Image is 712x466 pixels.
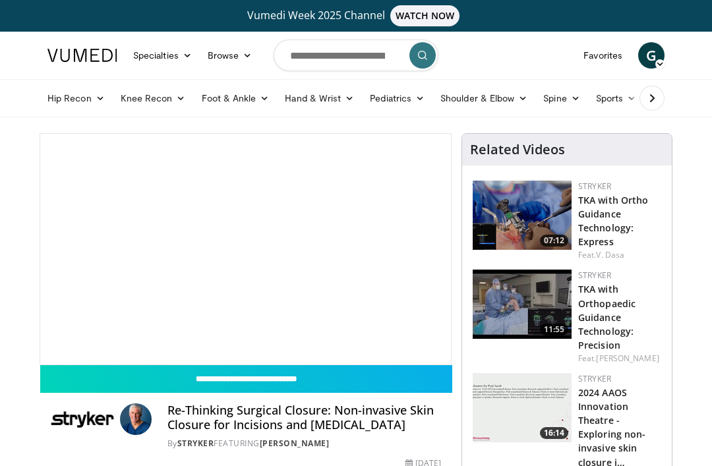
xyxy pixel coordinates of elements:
[596,353,659,364] a: [PERSON_NAME]
[473,270,572,339] a: 11:55
[274,40,438,71] input: Search topics, interventions
[277,85,362,111] a: Hand & Wrist
[177,438,214,449] a: Stryker
[576,42,630,69] a: Favorites
[578,249,661,261] div: Feat.
[473,373,572,442] img: 6b3867e3-9d1b-463d-a141-4b6c45d671eb.png.150x105_q85_crop-smart_upscale.png
[40,5,672,26] a: Vumedi Week 2025 ChannelWATCH NOW
[390,5,460,26] span: WATCH NOW
[578,270,611,281] a: Stryker
[167,438,441,450] div: By FEATURING
[40,134,451,364] video-js: Video Player
[535,85,587,111] a: Spine
[120,403,152,435] img: Avatar
[578,373,611,384] a: Stryker
[473,181,572,250] a: 07:12
[40,85,113,111] a: Hip Recon
[47,49,117,62] img: VuMedi Logo
[50,403,115,435] img: Stryker
[194,85,278,111] a: Foot & Ankle
[200,42,260,69] a: Browse
[588,85,645,111] a: Sports
[578,181,611,192] a: Stryker
[578,353,661,364] div: Feat.
[473,270,572,339] img: 95a24ec6-db12-4acc-8540-7b2e5c885792.150x105_q85_crop-smart_upscale.jpg
[638,42,665,69] a: G
[113,85,194,111] a: Knee Recon
[578,283,636,351] a: TKA with Orthopaedic Guidance Technology: Precision
[540,427,568,439] span: 16:14
[578,194,648,248] a: TKA with Ortho Guidance Technology: Express
[540,324,568,335] span: 11:55
[473,373,572,442] a: 16:14
[260,438,330,449] a: [PERSON_NAME]
[596,249,624,260] a: V. Dasa
[473,181,572,250] img: e8d29c52-6dac-44d2-8175-c6c6fe8d93df.png.150x105_q85_crop-smart_upscale.png
[540,235,568,247] span: 07:12
[167,403,441,432] h4: Re-Thinking Surgical Closure: Non-invasive Skin Closure for Incisions and [MEDICAL_DATA]
[470,142,565,158] h4: Related Videos
[125,42,200,69] a: Specialties
[432,85,535,111] a: Shoulder & Elbow
[362,85,432,111] a: Pediatrics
